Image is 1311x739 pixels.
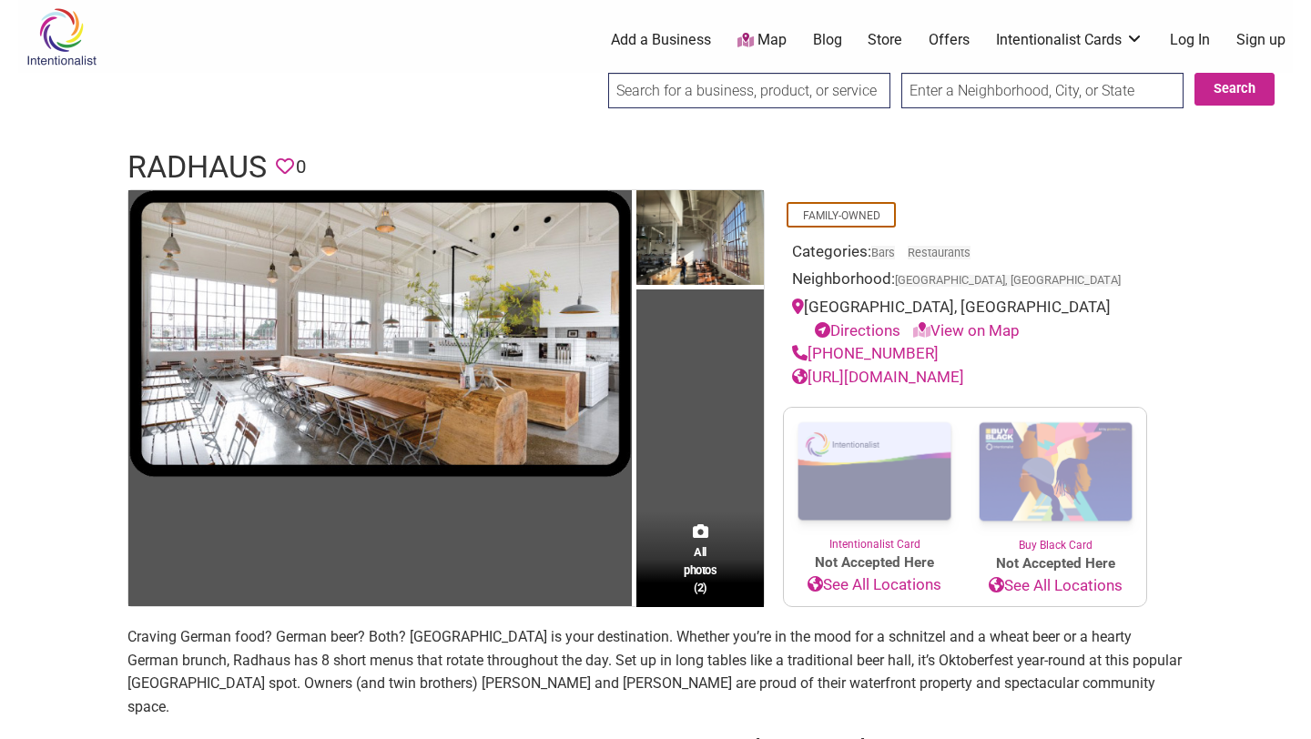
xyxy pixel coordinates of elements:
a: Directions [815,321,900,339]
a: [PHONE_NUMBER] [792,344,939,362]
a: Add a Business [611,30,711,50]
h1: Radhaus [127,146,267,189]
span: 0 [296,153,306,181]
a: Blog [813,30,842,50]
input: Search for a business, product, or service [608,73,890,108]
input: Enter a Neighborhood, City, or State [901,73,1184,108]
a: Intentionalist Card [784,408,965,552]
div: Categories: [792,240,1138,268]
span: Not Accepted Here [784,552,965,573]
a: [URL][DOMAIN_NAME] [792,368,964,386]
div: [GEOGRAPHIC_DATA], [GEOGRAPHIC_DATA] [792,296,1138,342]
a: Buy Black Card [965,408,1146,553]
a: Restaurants [908,246,971,259]
a: Offers [929,30,970,50]
a: Sign up [1236,30,1286,50]
a: Log In [1170,30,1210,50]
img: Intentionalist [18,7,105,66]
span: [GEOGRAPHIC_DATA], [GEOGRAPHIC_DATA] [895,275,1121,287]
img: Intentionalist Card [784,408,965,536]
img: Buy Black Card [965,408,1146,537]
span: Not Accepted Here [965,553,1146,574]
a: Family-Owned [803,209,880,222]
a: Store [868,30,902,50]
a: Intentionalist Cards [996,30,1143,50]
button: Search [1194,73,1275,106]
a: See All Locations [784,573,965,597]
a: See All Locations [965,574,1146,598]
div: Neighborhood: [792,268,1138,296]
a: Bars [871,246,895,259]
a: View on Map [913,321,1020,339]
a: Map [737,30,787,51]
p: Craving German food? German beer? Both? [GEOGRAPHIC_DATA] is your destination. Whether you’re in ... [127,625,1184,718]
span: All photos (2) [684,543,716,595]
